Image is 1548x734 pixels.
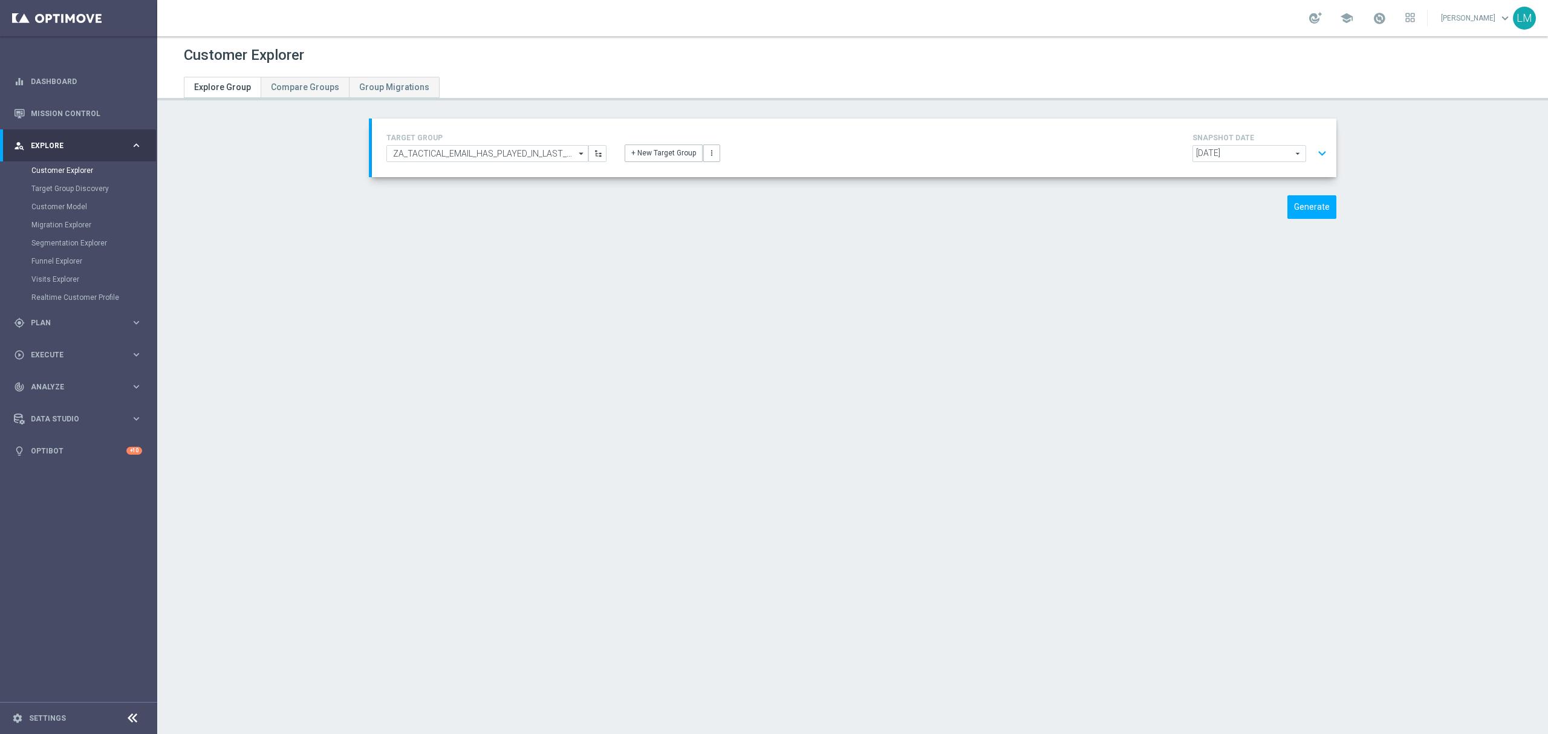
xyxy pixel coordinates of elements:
i: keyboard_arrow_right [131,413,142,424]
button: gps_fixed Plan keyboard_arrow_right [13,318,143,328]
a: Customer Explorer [31,166,126,175]
div: Visits Explorer [31,270,156,288]
a: [PERSON_NAME]keyboard_arrow_down [1440,9,1513,27]
div: Analyze [14,382,131,392]
a: Customer Model [31,202,126,212]
i: gps_fixed [14,317,25,328]
a: Optibot [31,435,126,467]
button: more_vert [703,145,720,161]
span: Plan [31,319,131,326]
div: Plan [14,317,131,328]
span: keyboard_arrow_down [1498,11,1512,25]
div: Dashboard [14,65,142,97]
i: keyboard_arrow_right [131,381,142,392]
button: Data Studio keyboard_arrow_right [13,414,143,424]
div: Customer Model [31,198,156,216]
div: Optibot [14,435,142,467]
a: Mission Control [31,97,142,129]
div: TARGET GROUP arrow_drop_down + New Target Group more_vert SNAPSHOT DATE arrow_drop_down expand_more [386,131,1322,165]
input: ZA_TACTICAL_EMAIL_HAS_PLAYED_IN_LAST_21_DAYS [386,145,588,162]
a: Realtime Customer Profile [31,293,126,302]
div: Mission Control [14,97,142,129]
div: Funnel Explorer [31,252,156,270]
span: Explore Group [194,82,251,92]
button: Generate [1287,195,1336,219]
i: keyboard_arrow_right [131,140,142,151]
a: Dashboard [31,65,142,97]
span: Analyze [31,383,131,391]
i: person_search [14,140,25,151]
span: school [1340,11,1353,25]
button: person_search Explore keyboard_arrow_right [13,141,143,151]
span: Group Migrations [359,82,429,92]
i: settings [12,713,23,724]
button: play_circle_outline Execute keyboard_arrow_right [13,350,143,360]
div: Data Studio [14,414,131,424]
h4: TARGET GROUP [386,134,607,142]
div: Customer Explorer [31,161,156,180]
h1: Customer Explorer [184,47,304,64]
div: Target Group Discovery [31,180,156,198]
span: Execute [31,351,131,359]
button: expand_more [1313,142,1331,165]
i: keyboard_arrow_right [131,317,142,328]
div: Explore [14,140,131,151]
i: track_changes [14,382,25,392]
div: Segmentation Explorer [31,234,156,252]
h4: SNAPSHOT DATE [1192,134,1332,142]
div: LM [1513,7,1536,30]
button: equalizer Dashboard [13,77,143,86]
span: Explore [31,142,131,149]
a: Migration Explorer [31,220,126,230]
a: Funnel Explorer [31,256,126,266]
a: Target Group Discovery [31,184,126,193]
button: track_changes Analyze keyboard_arrow_right [13,382,143,392]
span: Compare Groups [271,82,339,92]
div: Realtime Customer Profile [31,288,156,307]
span: Data Studio [31,415,131,423]
i: equalizer [14,76,25,87]
a: Visits Explorer [31,274,126,284]
a: Settings [29,715,66,722]
div: Migration Explorer [31,216,156,234]
i: arrow_drop_down [576,146,588,161]
i: play_circle_outline [14,349,25,360]
div: Execute [14,349,131,360]
button: Mission Control [13,109,143,119]
button: + New Target Group [625,145,703,161]
a: Segmentation Explorer [31,238,126,248]
i: lightbulb [14,446,25,456]
i: keyboard_arrow_right [131,349,142,360]
i: more_vert [707,149,716,157]
div: +10 [126,447,142,455]
ul: Tabs [184,77,440,98]
button: lightbulb Optibot +10 [13,446,143,456]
